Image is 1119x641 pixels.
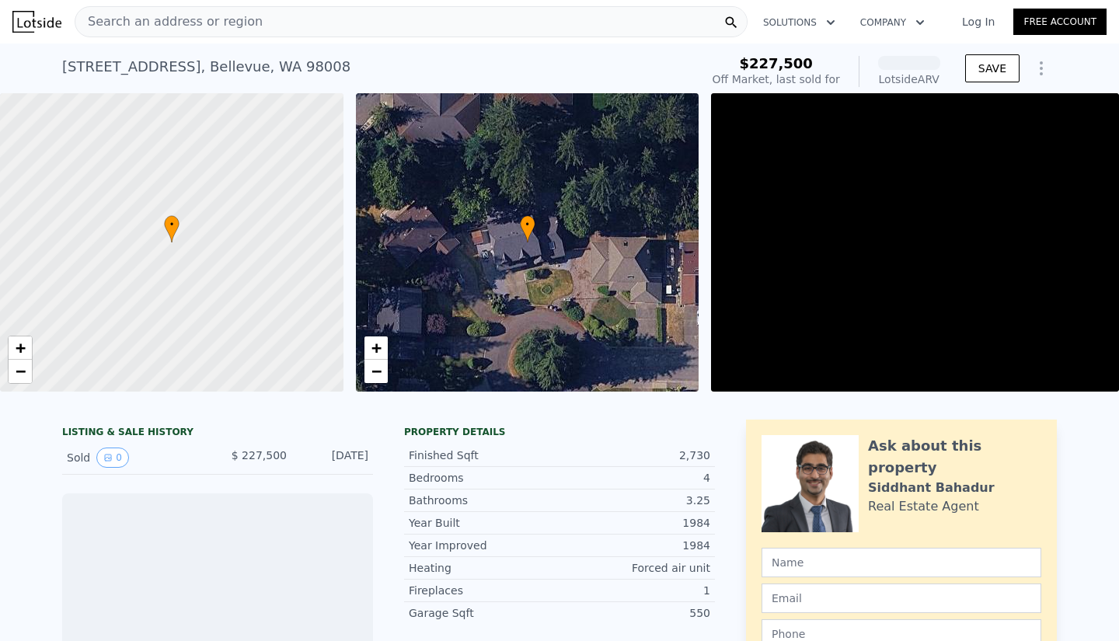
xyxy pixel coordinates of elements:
[409,470,559,486] div: Bedrooms
[520,215,535,242] div: •
[62,56,350,78] div: [STREET_ADDRESS] , Bellevue , WA 98008
[559,560,710,576] div: Forced air unit
[762,584,1041,613] input: Email
[868,435,1041,479] div: Ask about this property
[409,515,559,531] div: Year Built
[364,336,388,360] a: Zoom in
[559,448,710,463] div: 2,730
[1013,9,1107,35] a: Free Account
[878,71,940,87] div: Lotside ARV
[739,55,813,71] span: $227,500
[848,9,937,37] button: Company
[868,479,995,497] div: Siddhant Bahadur
[96,448,129,468] button: View historical data
[559,515,710,531] div: 1984
[164,215,180,242] div: •
[943,14,1013,30] a: Log In
[559,583,710,598] div: 1
[67,448,205,468] div: Sold
[409,448,559,463] div: Finished Sqft
[164,218,180,232] span: •
[404,426,715,438] div: Property details
[409,538,559,553] div: Year Improved
[559,538,710,553] div: 1984
[965,54,1020,82] button: SAVE
[711,93,1119,392] div: Main Display
[12,11,61,33] img: Lotside
[711,93,1119,392] div: Map
[409,605,559,621] div: Garage Sqft
[1026,53,1057,84] button: Show Options
[409,583,559,598] div: Fireplaces
[364,360,388,383] a: Zoom out
[559,605,710,621] div: 550
[520,218,535,232] span: •
[559,493,710,508] div: 3.25
[409,560,559,576] div: Heating
[713,71,840,87] div: Off Market, last sold for
[299,448,368,468] div: [DATE]
[751,9,848,37] button: Solutions
[9,336,32,360] a: Zoom in
[762,548,1041,577] input: Name
[409,493,559,508] div: Bathrooms
[559,470,710,486] div: 4
[62,426,373,441] div: LISTING & SALE HISTORY
[75,12,263,31] span: Search an address or region
[16,361,26,381] span: −
[371,361,381,381] span: −
[9,360,32,383] a: Zoom out
[232,449,287,462] span: $ 227,500
[371,338,381,357] span: +
[868,497,979,516] div: Real Estate Agent
[16,338,26,357] span: +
